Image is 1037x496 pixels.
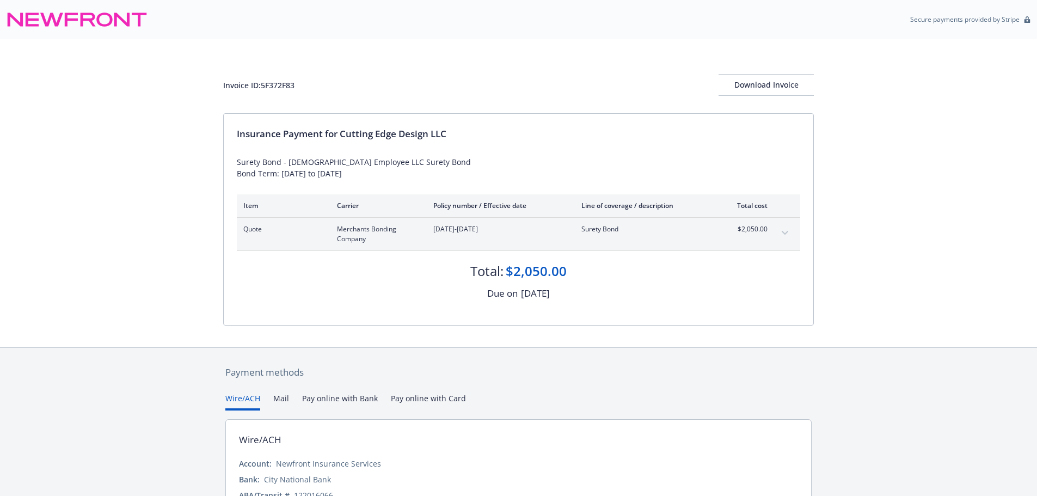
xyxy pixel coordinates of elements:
button: expand content [776,224,794,242]
div: Surety Bond - [DEMOGRAPHIC_DATA] Employee LLC Surety Bond Bond Term: [DATE] to [DATE] [237,156,800,179]
span: Surety Bond [581,224,709,234]
div: Invoice ID: 5F372F83 [223,79,294,91]
button: Pay online with Bank [302,393,378,411]
div: City National Bank [264,474,331,485]
div: $2,050.00 [506,262,567,280]
div: Download Invoice [719,75,814,95]
div: Line of coverage / description [581,201,709,210]
button: Download Invoice [719,74,814,96]
span: Merchants Bonding Company [337,224,416,244]
span: $2,050.00 [727,224,768,234]
button: Wire/ACH [225,393,260,411]
div: Bank: [239,474,260,485]
div: Newfront Insurance Services [276,458,381,469]
button: Mail [273,393,289,411]
button: Pay online with Card [391,393,466,411]
div: Item [243,201,320,210]
div: Wire/ACH [239,433,281,447]
div: [DATE] [521,286,550,301]
span: [DATE]-[DATE] [433,224,564,234]
div: Total cost [727,201,768,210]
div: Due on [487,286,518,301]
div: Payment methods [225,365,812,379]
div: Account: [239,458,272,469]
div: Total: [470,262,504,280]
span: Quote [243,224,320,234]
div: Policy number / Effective date [433,201,564,210]
p: Secure payments provided by Stripe [910,15,1020,24]
div: QuoteMerchants Bonding Company[DATE]-[DATE]Surety Bond$2,050.00expand content [237,218,800,250]
div: Insurance Payment for Cutting Edge Design LLC [237,127,800,141]
div: Carrier [337,201,416,210]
